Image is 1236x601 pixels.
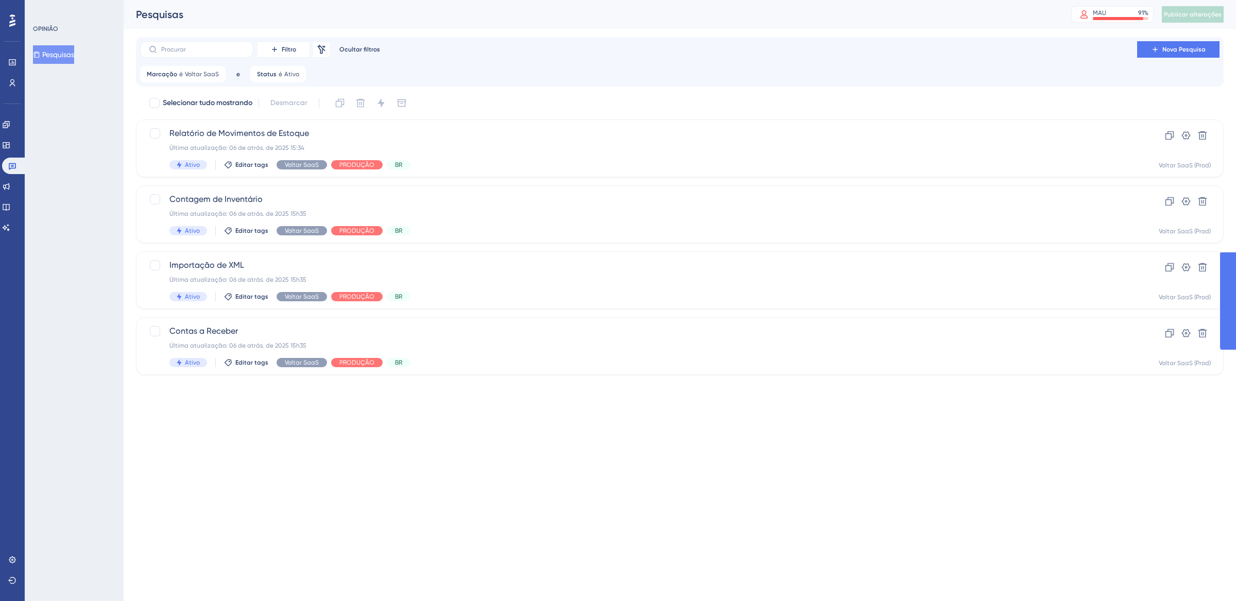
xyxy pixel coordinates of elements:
font: Contas a Receber [169,326,238,336]
font: Pesquisas [42,50,74,59]
font: PRODUÇÃO [339,293,374,300]
button: e [230,66,246,82]
font: Voltar SaaS [285,293,319,300]
font: OPINIÃO [33,25,58,32]
font: Editar tags [235,359,268,366]
button: Desmarcar [265,94,313,112]
font: é [179,71,183,78]
font: Última atualização: 06 de atrás. de 2025 15:34 [169,144,304,151]
font: Última atualização: 06 de atrás. de 2025 15h35 [169,342,306,349]
button: Editar tags [224,293,268,301]
button: Editar tags [224,358,268,367]
font: Ativo [185,293,200,300]
button: Publicar alterações [1162,6,1224,23]
button: Nova Pesquisa [1137,41,1220,58]
font: Voltar SaaS [285,227,319,234]
font: Editar tags [235,227,268,234]
font: Editar tags [235,293,268,300]
input: Procurar [161,46,245,53]
font: MAU [1093,9,1106,16]
font: Ativo [284,71,299,78]
font: Voltar SaaS (Prod) [1159,228,1211,235]
font: PRODUÇÃO [339,227,374,234]
font: Voltar SaaS [185,71,219,78]
font: BR [395,161,402,168]
iframe: Iniciador do Assistente de IA do UserGuiding [1193,560,1224,591]
font: Publicar alterações [1164,11,1222,18]
font: Ativo [185,359,200,366]
font: Pesquisas [136,8,183,21]
font: Última atualização: 06 de atrás. de 2025 15h35 [169,210,306,217]
font: Marcação [147,71,177,78]
font: Voltar SaaS [285,161,319,168]
font: PRODUÇÃO [339,161,374,168]
font: Contagem de Inventário [169,194,263,204]
font: Voltar SaaS (Prod) [1159,162,1211,169]
button: Editar tags [224,161,268,169]
font: Ativo [185,161,200,168]
font: Status [257,71,277,78]
font: Voltar SaaS (Prod) [1159,294,1211,301]
font: e [236,71,240,78]
font: Editar tags [235,161,268,168]
button: Filtro [257,41,309,58]
font: BR [395,293,402,300]
font: Voltar SaaS [285,359,319,366]
button: Editar tags [224,227,268,235]
font: Importação de XML [169,260,244,270]
font: BR [395,227,402,234]
font: Filtro [282,46,296,53]
font: Voltar SaaS (Prod) [1159,359,1211,367]
font: Nova Pesquisa [1162,46,1206,53]
font: 91 [1138,9,1144,16]
font: Desmarcar [270,98,307,107]
font: Última atualização: 06 de atrás. de 2025 15h35 [169,276,306,283]
font: Relatório de Movimentos de Estoque [169,128,309,138]
font: é [279,71,282,78]
font: BR [395,359,402,366]
button: Ocultar filtros [334,41,385,58]
font: Selecionar tudo mostrando [163,98,252,107]
font: % [1144,9,1148,16]
font: Ocultar filtros [339,46,380,53]
font: PRODUÇÃO [339,359,374,366]
button: Pesquisas [33,45,74,64]
font: Ativo [185,227,200,234]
